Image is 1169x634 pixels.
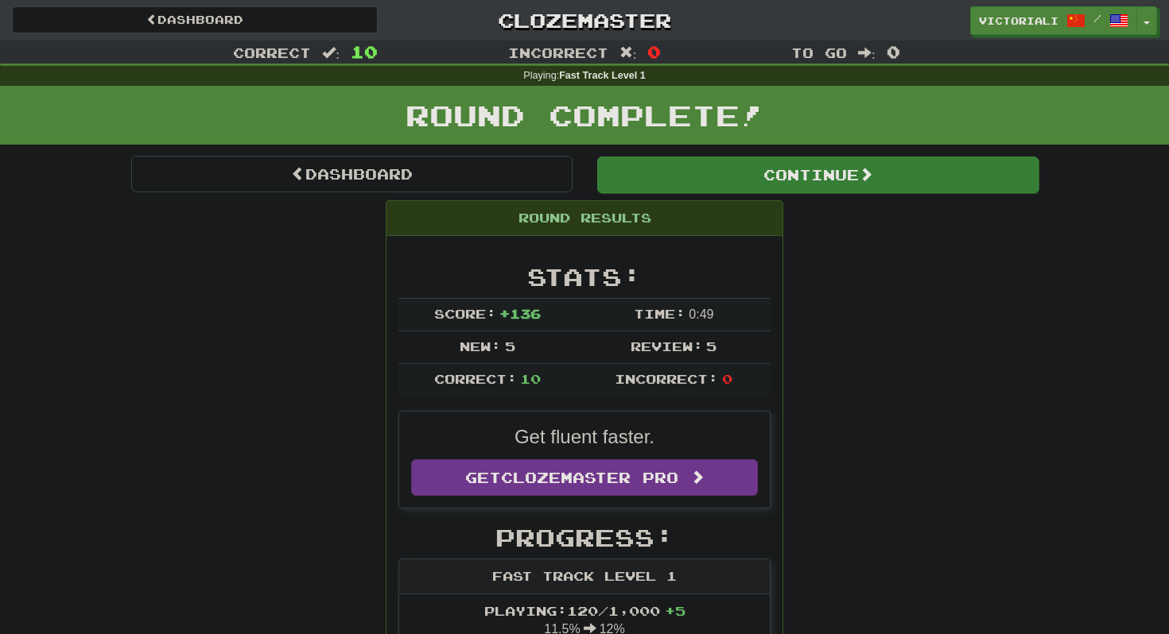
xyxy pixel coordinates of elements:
[706,338,717,354] span: 5
[6,99,1163,131] h1: Round Complete!
[559,70,646,81] strong: Fast Track Level 1
[887,42,900,61] span: 0
[402,6,767,34] a: Clozemaster
[233,44,311,60] span: Correct
[520,371,541,386] span: 10
[12,6,378,33] a: Dashboard
[505,338,515,354] span: 5
[322,46,340,60] span: :
[131,156,573,192] a: Dashboard
[689,307,713,321] span: 0 : 49
[970,6,1137,35] a: VictoriaLi /
[1093,13,1101,24] span: /
[398,264,771,290] h2: Stats:
[434,371,517,386] span: Correct:
[434,306,496,321] span: Score:
[791,44,847,60] span: To go
[411,459,758,496] a: GetClozemaster Pro
[398,524,771,551] h2: Progress:
[399,559,770,594] div: Fast Track Level 1
[351,42,378,61] span: 10
[501,469,678,486] span: Clozemaster Pro
[386,201,783,236] div: Round Results
[634,306,685,321] span: Time:
[722,371,732,386] span: 0
[858,46,876,60] span: :
[631,338,703,354] span: Review:
[647,42,661,61] span: 0
[460,338,501,354] span: New:
[411,423,758,450] p: Get fluent faster.
[619,46,637,60] span: :
[979,14,1058,28] span: VictoriaLi
[484,603,685,618] span: Playing: 120 / 1,000
[665,603,685,618] span: + 5
[597,157,1039,193] button: Continue
[499,306,541,321] span: + 136
[615,371,718,386] span: Incorrect:
[508,44,608,60] span: Incorrect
